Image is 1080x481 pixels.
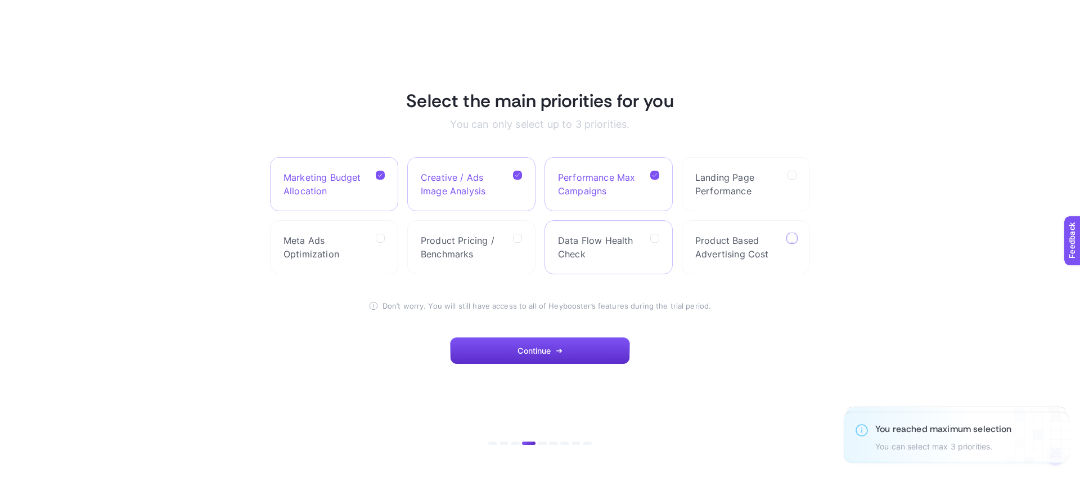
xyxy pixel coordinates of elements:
[450,337,630,364] button: Continue
[283,171,367,198] span: Marketing Budget Allocation
[421,234,504,261] span: Product Pricing / Benchmarks
[695,234,778,261] span: Product Based Advertising Cost
[7,3,43,12] span: Feedback
[875,442,1012,452] p: You can select max 3 priorities.
[421,171,504,198] span: Creative / Ads Image Analysis
[558,234,641,261] span: Data Flow Health Check
[517,346,551,355] span: Continue
[558,171,641,198] span: Performance Max Campaigns
[405,90,675,112] h1: Select the main priorities for you
[405,119,675,130] p: You can only select up to 3 priorities.
[875,424,1012,435] h3: You reached maximum selection
[382,301,711,310] span: Don’t worry. You will still have access to all of Heybooster’s features during the trial period.
[283,234,367,261] span: Meta Ads Optimization
[695,171,778,198] span: Landing Page Performance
